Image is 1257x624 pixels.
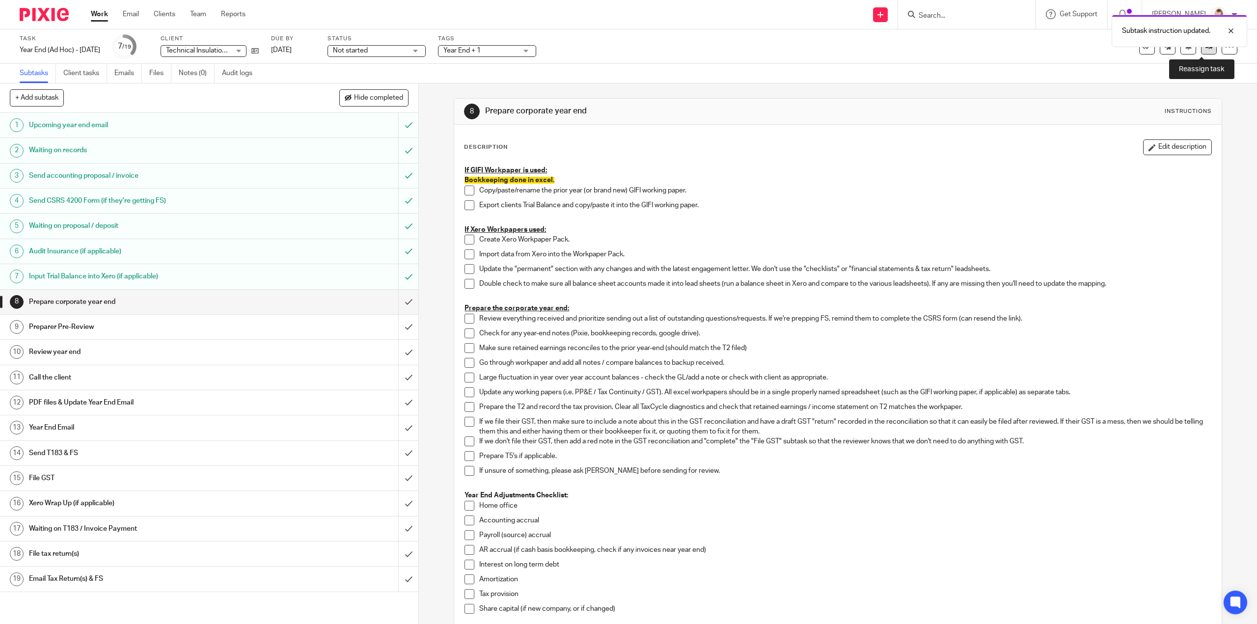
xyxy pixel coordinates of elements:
[10,219,24,233] div: 5
[479,235,1211,244] p: Create Xero Workpaper Pack.
[29,218,269,233] h1: Waiting on proposal / deposit
[20,45,100,55] div: Year End (Ad Hoc) - [DATE]
[328,35,426,43] label: Status
[10,446,24,460] div: 14
[29,395,269,410] h1: PDF files & Update Year End Email
[29,295,269,309] h1: Prepare corporate year end
[10,89,64,106] button: + Add subtask
[29,118,269,133] h1: Upcoming year end email
[123,9,139,19] a: Email
[1165,108,1212,115] div: Instructions
[154,9,175,19] a: Clients
[10,471,24,485] div: 15
[479,279,1211,289] p: Double check to make sure all balance sheet accounts made it into lead sheets (run a balance shee...
[10,345,24,359] div: 10
[354,94,403,102] span: Hide completed
[149,64,171,83] a: Files
[479,545,1211,555] p: AR accrual (if cash basis bookkeeping, check if any invoices near year end)
[161,35,259,43] label: Client
[122,44,131,50] small: /19
[29,496,269,511] h1: Xero Wrap Up (if applicable)
[465,226,546,233] u: If Xero Workpapers used:
[10,547,24,561] div: 18
[10,144,24,158] div: 2
[29,143,269,158] h1: Waiting on records
[443,47,481,54] span: Year End + 1
[10,169,24,183] div: 3
[479,515,1211,525] p: Accounting accrual
[479,387,1211,397] p: Update any working papers (i.e. PP&E / Tax Continuity / GST). All excel workpapers should be in a...
[465,177,554,184] span: Bookkeeping done in excel.
[166,47,296,54] span: Technical Insulation Thermal Solutions Ltd.
[29,521,269,536] h1: Waiting on T183 / Invoice Payment
[10,421,24,434] div: 13
[465,305,569,312] u: Prepare the corporate year end:
[479,249,1211,259] p: Import data from Xero into the Workpaper Pack.
[479,328,1211,338] p: Check for any year-end notes (Pixie, bookkeeping records, google drive).
[465,492,568,499] strong: Year End Adjustments Checklist:
[479,264,1211,274] p: Update the "permanent" section with any changes and with the latest engagement letter. We don't u...
[1143,139,1212,155] button: Edit description
[29,345,269,359] h1: Review year end
[20,64,56,83] a: Subtasks
[479,530,1211,540] p: Payroll (source) accrual
[10,118,24,132] div: 1
[465,167,547,174] u: If GIFI Workpaper is used:
[29,446,269,461] h1: Send T183 & FS
[271,47,292,54] span: [DATE]
[29,168,269,183] h1: Send accounting proposal / invoice
[479,417,1211,437] p: If we file their GST, then make sure to include a note about this in the GST reconciliation and h...
[464,104,480,119] div: 8
[479,451,1211,461] p: Prepare T5's if applicable.
[20,8,69,21] img: Pixie
[222,64,260,83] a: Audit logs
[29,546,269,561] h1: File tax return(s)
[29,244,269,259] h1: Audit Insurance (if applicable)
[333,47,368,54] span: Not started
[479,501,1211,511] p: Home office
[10,320,24,334] div: 9
[114,64,142,83] a: Emails
[10,522,24,536] div: 17
[10,572,24,586] div: 19
[118,41,131,52] div: 7
[339,89,409,106] button: Hide completed
[29,370,269,385] h1: Call the client
[479,574,1211,584] p: Amortization
[29,471,269,486] h1: File GST
[271,35,315,43] label: Due by
[10,371,24,384] div: 11
[20,35,100,43] label: Task
[179,64,215,83] a: Notes (0)
[10,244,24,258] div: 6
[479,589,1211,599] p: Tax provision
[479,402,1211,412] p: Prepare the T2 and record the tax provision. Clear all TaxCycle diagnostics and check that retain...
[29,320,269,334] h1: Preparer Pre-Review
[29,571,269,586] h1: Email Tax Return(s) & FS
[479,314,1211,324] p: Review everything received and prioritize sending out a list of outstanding questions/requests. I...
[10,270,24,283] div: 7
[29,269,269,284] h1: Input Trial Balance into Xero (if applicable)
[479,186,1211,195] p: Copy/paste/rename the prior year (or brand new) GIFI working paper.
[479,436,1211,446] p: If we don't file their GST, then add a red note in the GST reconciliation and "complete" the "Fil...
[479,343,1211,353] p: Make sure retained earnings reconciles to the prior year-end (should match the T2 filed)
[190,9,206,19] a: Team
[479,560,1211,570] p: Interest on long term debt
[20,45,100,55] div: Year End (Ad Hoc) - December 2022
[91,9,108,19] a: Work
[479,604,1211,614] p: Share capital (if new company, or if changed)
[438,35,536,43] label: Tags
[479,373,1211,382] p: Large fluctuation in year over year account balances - check the GL/add a note or check with clie...
[485,106,859,116] h1: Prepare corporate year end
[63,64,107,83] a: Client tasks
[1122,26,1210,36] p: Subtask instruction updated.
[221,9,246,19] a: Reports
[29,420,269,435] h1: Year End Email
[1211,7,1227,23] img: Tayler%20Headshot%20Compressed%20Resized%202.jpg
[10,497,24,511] div: 16
[10,295,24,309] div: 8
[10,396,24,409] div: 12
[479,200,1211,210] p: Export clients Trial Balance and copy/paste it into the GIFI working paper.
[479,466,1211,476] p: If unsure of something, please ask [PERSON_NAME] before sending for review.
[464,143,508,151] p: Description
